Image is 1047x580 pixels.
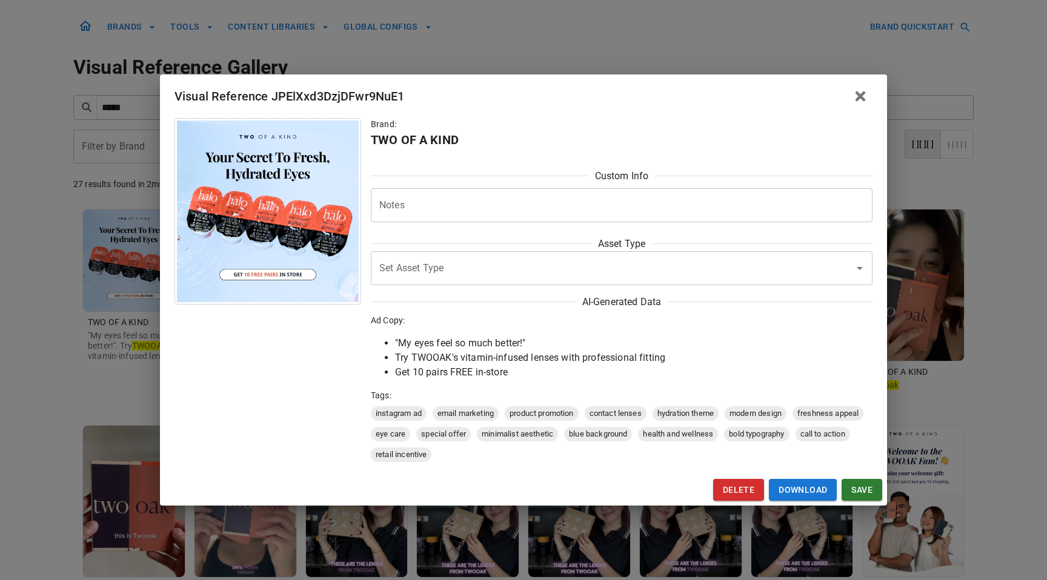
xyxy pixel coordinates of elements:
li: "My eyes feel so much better!" [395,336,872,351]
span: contact lenses [585,407,646,420]
span: bold typography [724,428,789,440]
span: minimalist aesthetic [477,428,558,440]
span: product promotion [505,407,579,420]
button: Delete [713,479,764,501]
span: special offer [416,428,471,440]
span: email marketing [433,407,499,420]
img: Image [177,120,359,302]
span: AI-Generated Data [576,295,667,309]
p: Brand: [371,118,872,130]
h6: TWO OF A KIND [371,130,872,150]
span: retail incentive [371,449,431,461]
li: Get 10 pairs FREE in-store [395,365,872,380]
span: hydration theme [653,407,719,420]
button: Open [851,260,868,277]
span: call to action [796,428,850,440]
p: Ad Copy: [371,314,872,326]
a: Download [769,479,837,501]
span: eye care [371,428,410,440]
span: freshness appeal [793,407,863,420]
span: Custom Info [589,169,654,183]
button: Save [842,479,882,501]
p: Tags: [371,389,872,401]
span: instagram ad [371,407,427,420]
h2: Visual Reference JPElXxd3DzjDFwr9NuE1 [160,74,887,118]
span: health and wellness [638,428,718,440]
span: Asset Type [592,237,651,251]
span: modern design [725,407,786,420]
li: Try TWOOAK's vitamin-infused lenses with professional fitting [395,351,872,365]
span: blue background [564,428,632,440]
